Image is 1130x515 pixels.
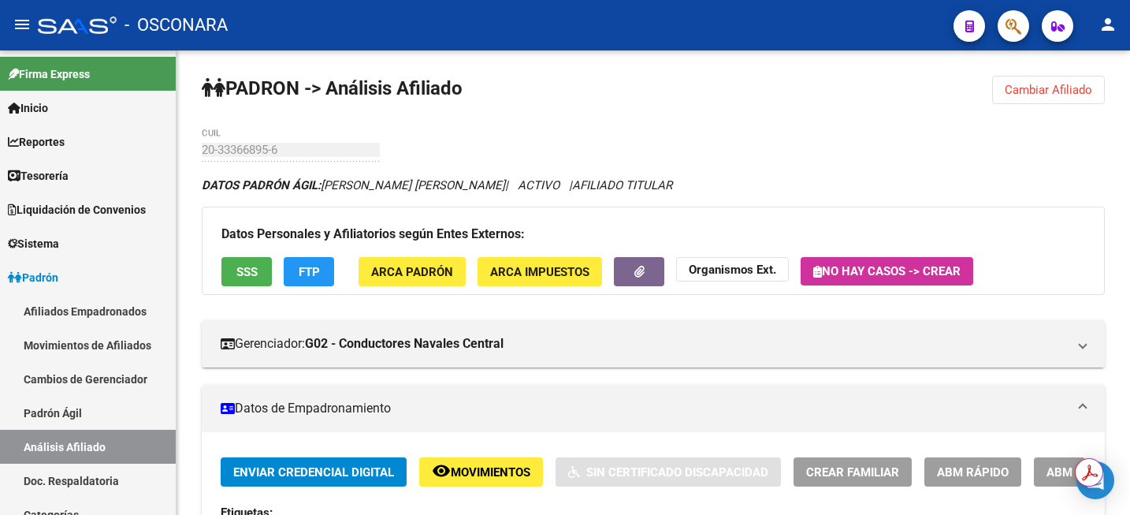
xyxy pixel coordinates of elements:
[221,223,1085,245] h3: Datos Personales y Afiliatorios según Entes Externos:
[1046,465,1072,480] span: ABM
[202,178,505,192] span: [PERSON_NAME] [PERSON_NAME]
[794,457,912,487] button: Crear Familiar
[13,15,32,34] mat-icon: menu
[8,99,48,117] span: Inicio
[586,465,768,480] span: Sin Certificado Discapacidad
[8,269,58,286] span: Padrón
[299,265,320,279] span: FTP
[359,257,466,286] button: ARCA Padrón
[1005,83,1092,97] span: Cambiar Afiliado
[419,457,543,487] button: Movimientos
[221,400,1067,417] mat-panel-title: Datos de Empadronamiento
[1034,457,1085,487] button: ABM
[813,264,961,278] span: No hay casos -> Crear
[992,76,1105,104] button: Cambiar Afiliado
[1098,15,1117,34] mat-icon: person
[8,201,146,218] span: Liquidación de Convenios
[8,133,65,151] span: Reportes
[221,335,1067,353] mat-panel-title: Gerenciador:
[806,465,899,480] span: Crear Familiar
[202,178,321,192] strong: DATOS PADRÓN ÁGIL:
[202,320,1105,368] mat-expansion-panel-header: Gerenciador:G02 - Conductores Navales Central
[676,257,789,282] button: Organismos Ext.
[305,335,504,353] strong: G02 - Conductores Navales Central
[556,457,781,487] button: Sin Certificado Discapacidad
[572,178,672,192] span: AFILIADO TITULAR
[689,263,776,277] strong: Organismos Ext.
[490,265,589,279] span: ARCA Impuestos
[8,167,69,185] span: Tesorería
[202,178,672,192] i: | ACTIVO |
[221,457,407,487] button: Enviar Credencial Digital
[221,257,272,286] button: SSS
[371,265,453,279] span: ARCA Padrón
[236,265,258,279] span: SSS
[202,385,1105,432] mat-expansion-panel-header: Datos de Empadronamiento
[8,235,59,252] span: Sistema
[432,461,451,480] mat-icon: remove_red_eye
[451,465,530,480] span: Movimientos
[478,257,602,286] button: ARCA Impuestos
[284,257,334,286] button: FTP
[937,465,1009,480] span: ABM Rápido
[8,65,90,83] span: Firma Express
[801,257,973,285] button: No hay casos -> Crear
[233,465,394,480] span: Enviar Credencial Digital
[924,457,1021,487] button: ABM Rápido
[125,8,228,43] span: - OSCONARA
[202,77,463,99] strong: PADRON -> Análisis Afiliado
